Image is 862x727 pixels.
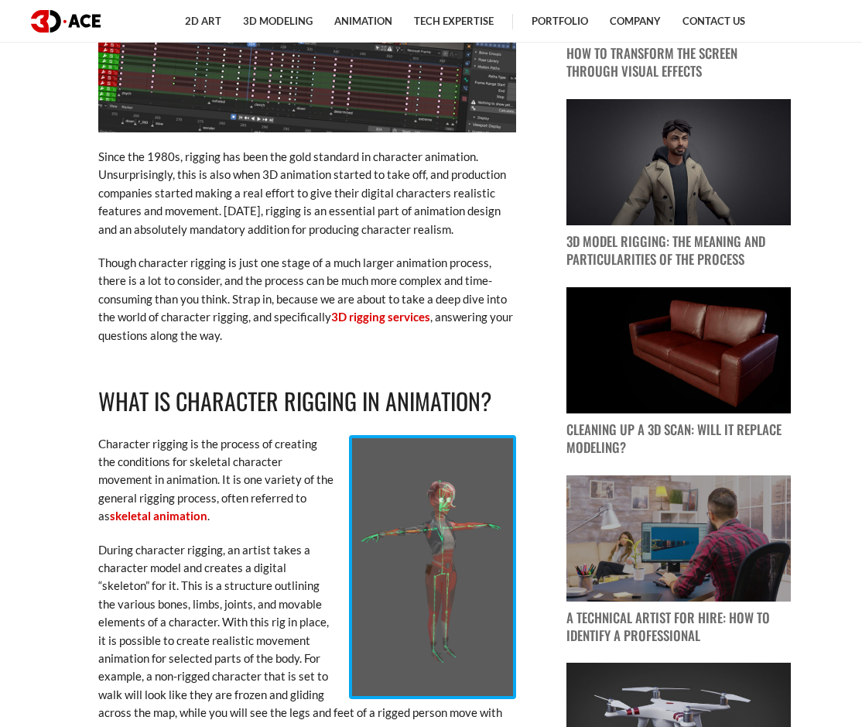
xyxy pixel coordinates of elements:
p: 3D Model Rigging: The Meaning and Particularities of the Process [566,233,791,269]
img: Character Rigging in Animation [349,435,516,699]
img: blog post image [566,475,791,602]
a: 3D rigging services [331,310,430,324]
a: skeletal animation [110,509,207,523]
p: Character rigging is the process of creating the conditions for skeletal character movement in an... [98,435,516,526]
a: blog post image 3D Model Rigging: The Meaning and Particularities of the Process [566,99,791,269]
p: Cleaning Up a 3D Scan: Will It Replace Modeling? [566,421,791,457]
p: A Technical Artist for Hire: How to Identify a Professional [566,609,791,645]
h2: What is Character Rigging in Animation? [98,383,516,420]
p: How to Transform the Screen Through Visual Effects [566,45,791,81]
a: blog post image A Technical Artist for Hire: How to Identify a Professional [566,475,791,645]
img: blog post image [566,287,791,413]
p: Though character rigging is just one stage of a much larger animation process, there is a lot to ... [98,254,516,345]
img: logo dark [31,10,101,33]
img: blog post image [566,99,791,225]
a: blog post image Cleaning Up a 3D Scan: Will It Replace Modeling? [566,287,791,457]
p: Since the 1980s, rigging has been the gold standard in character animation. Unsurprisingly, this ... [98,148,516,238]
